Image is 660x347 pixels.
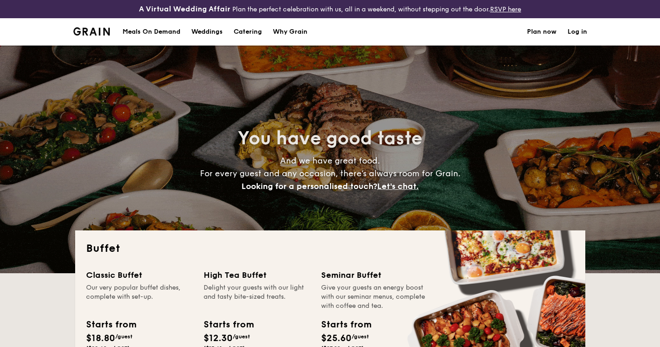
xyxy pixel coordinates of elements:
[86,269,193,281] div: Classic Buffet
[86,318,136,332] div: Starts from
[204,318,253,332] div: Starts from
[110,4,550,15] div: Plan the perfect celebration with us, all in a weekend, without stepping out the door.
[200,156,460,191] span: And we have great food. For every guest and any occasion, there’s always room for Grain.
[191,18,223,46] div: Weddings
[186,18,228,46] a: Weddings
[321,318,371,332] div: Starts from
[228,18,267,46] a: Catering
[490,5,521,13] a: RSVP here
[115,333,133,340] span: /guest
[527,18,557,46] a: Plan now
[204,333,233,344] span: $12.30
[117,18,186,46] a: Meals On Demand
[73,27,110,36] img: Grain
[73,27,110,36] a: Logotype
[321,269,428,281] div: Seminar Buffet
[234,18,262,46] h1: Catering
[204,269,310,281] div: High Tea Buffet
[238,128,422,149] span: You have good taste
[233,333,250,340] span: /guest
[273,18,307,46] div: Why Grain
[86,241,574,256] h2: Buffet
[86,283,193,311] div: Our very popular buffet dishes, complete with set-up.
[321,333,352,344] span: $25.60
[123,18,180,46] div: Meals On Demand
[204,283,310,311] div: Delight your guests with our light and tasty bite-sized treats.
[568,18,587,46] a: Log in
[321,283,428,311] div: Give your guests an energy boost with our seminar menus, complete with coffee and tea.
[86,333,115,344] span: $18.80
[139,4,230,15] h4: A Virtual Wedding Affair
[377,181,419,191] span: Let's chat.
[241,181,377,191] span: Looking for a personalised touch?
[352,333,369,340] span: /guest
[267,18,313,46] a: Why Grain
